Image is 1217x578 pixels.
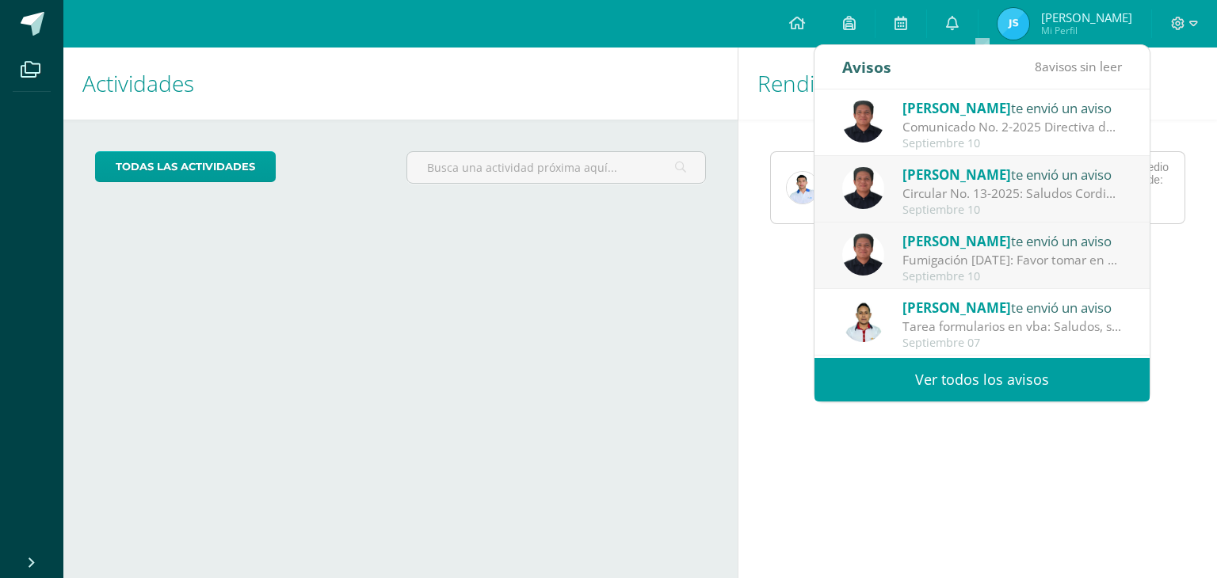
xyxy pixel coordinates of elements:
[842,167,884,209] img: eff8bfa388aef6dbf44d967f8e9a2edc.png
[902,299,1011,317] span: [PERSON_NAME]
[757,48,1198,120] h1: Rendimiento de mis hijos
[1035,58,1122,75] span: avisos sin leer
[95,151,276,182] a: todas las Actividades
[998,8,1029,40] img: e2e3e8a7ac4602b25b741efb4e34844a.png
[787,172,818,203] img: b6b891fd2bc4f51b6322adb3ba1ee453.png
[842,45,891,89] div: Avisos
[1041,10,1132,25] span: [PERSON_NAME]
[902,99,1011,117] span: [PERSON_NAME]
[902,230,1123,251] div: te envió un aviso
[902,232,1011,250] span: [PERSON_NAME]
[842,300,884,342] img: 2c9694ff7bfac5f5943f65b81010a575.png
[902,184,1123,203] div: Circular No. 13-2025: Saludos Cordiales, por este medio se hace notificación electrónica de la ci...
[902,337,1123,350] div: Septiembre 07
[902,165,1011,184] span: [PERSON_NAME]
[902,97,1123,118] div: te envió un aviso
[902,270,1123,283] div: Septiembre 10
[1041,24,1132,37] span: Mi Perfil
[407,152,704,183] input: Busca una actividad próxima aquí...
[902,251,1123,269] div: Fumigación 10 de septiembre 2025: Favor tomar en consideración la información referida.
[842,101,884,143] img: eff8bfa388aef6dbf44d967f8e9a2edc.png
[1068,161,1169,186] div: Obtuvo un promedio en esta de:
[842,234,884,276] img: eff8bfa388aef6dbf44d967f8e9a2edc.png
[902,164,1123,184] div: te envió un aviso
[902,203,1123,217] div: Septiembre 10
[1035,58,1042,75] span: 8
[902,137,1123,150] div: Septiembre 10
[902,318,1123,336] div: Tarea formularios en vba: Saludos, se les ha cargado una actividad para realizar durante la seman...
[815,358,1150,401] a: Ver todos los avisos
[82,48,719,120] h1: Actividades
[902,297,1123,318] div: te envió un aviso
[902,118,1123,136] div: Comunicado No. 2-2025 Directiva de Padres de Familia 5to. Bachillerato: Saludos Cordiales, Por es...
